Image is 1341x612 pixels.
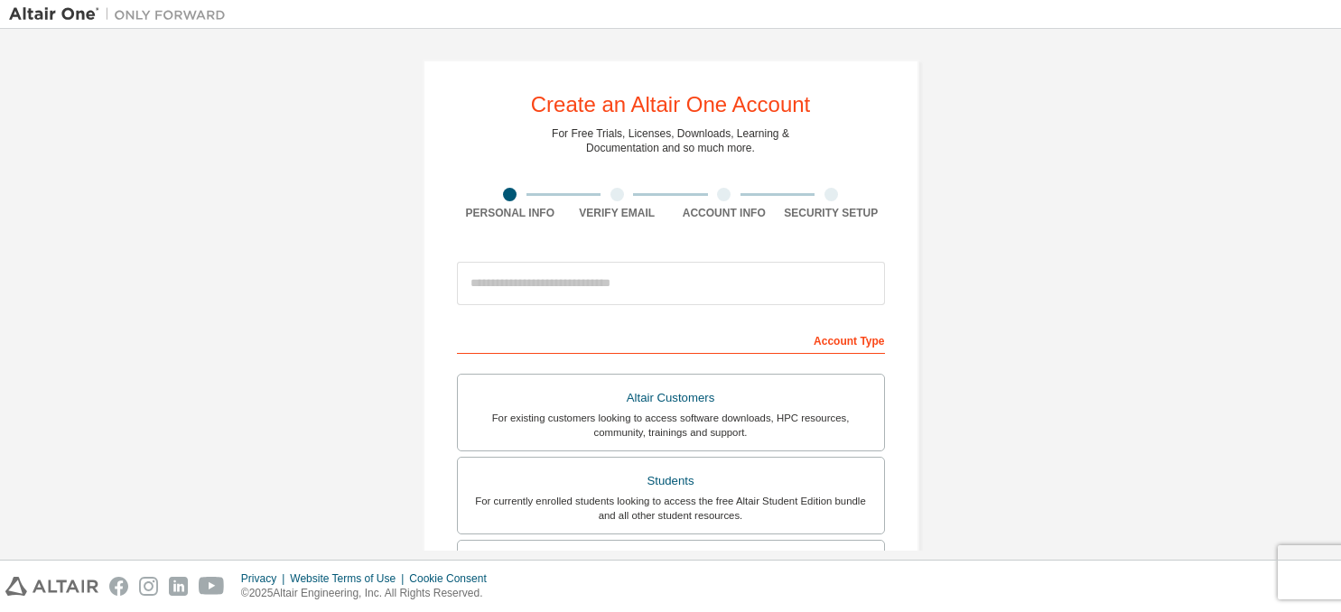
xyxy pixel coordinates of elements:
[778,206,885,220] div: Security Setup
[139,577,158,596] img: instagram.svg
[552,126,789,155] div: For Free Trials, Licenses, Downloads, Learning & Documentation and so much more.
[290,571,409,586] div: Website Terms of Use
[469,385,873,411] div: Altair Customers
[169,577,188,596] img: linkedin.svg
[671,206,778,220] div: Account Info
[469,411,873,440] div: For existing customers looking to access software downloads, HPC resources, community, trainings ...
[469,468,873,494] div: Students
[457,206,564,220] div: Personal Info
[409,571,497,586] div: Cookie Consent
[241,571,290,586] div: Privacy
[531,94,811,116] div: Create an Altair One Account
[563,206,671,220] div: Verify Email
[457,325,885,354] div: Account Type
[199,577,225,596] img: youtube.svg
[5,577,98,596] img: altair_logo.svg
[241,586,498,601] p: © 2025 Altair Engineering, Inc. All Rights Reserved.
[469,494,873,523] div: For currently enrolled students looking to access the free Altair Student Edition bundle and all ...
[109,577,128,596] img: facebook.svg
[9,5,235,23] img: Altair One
